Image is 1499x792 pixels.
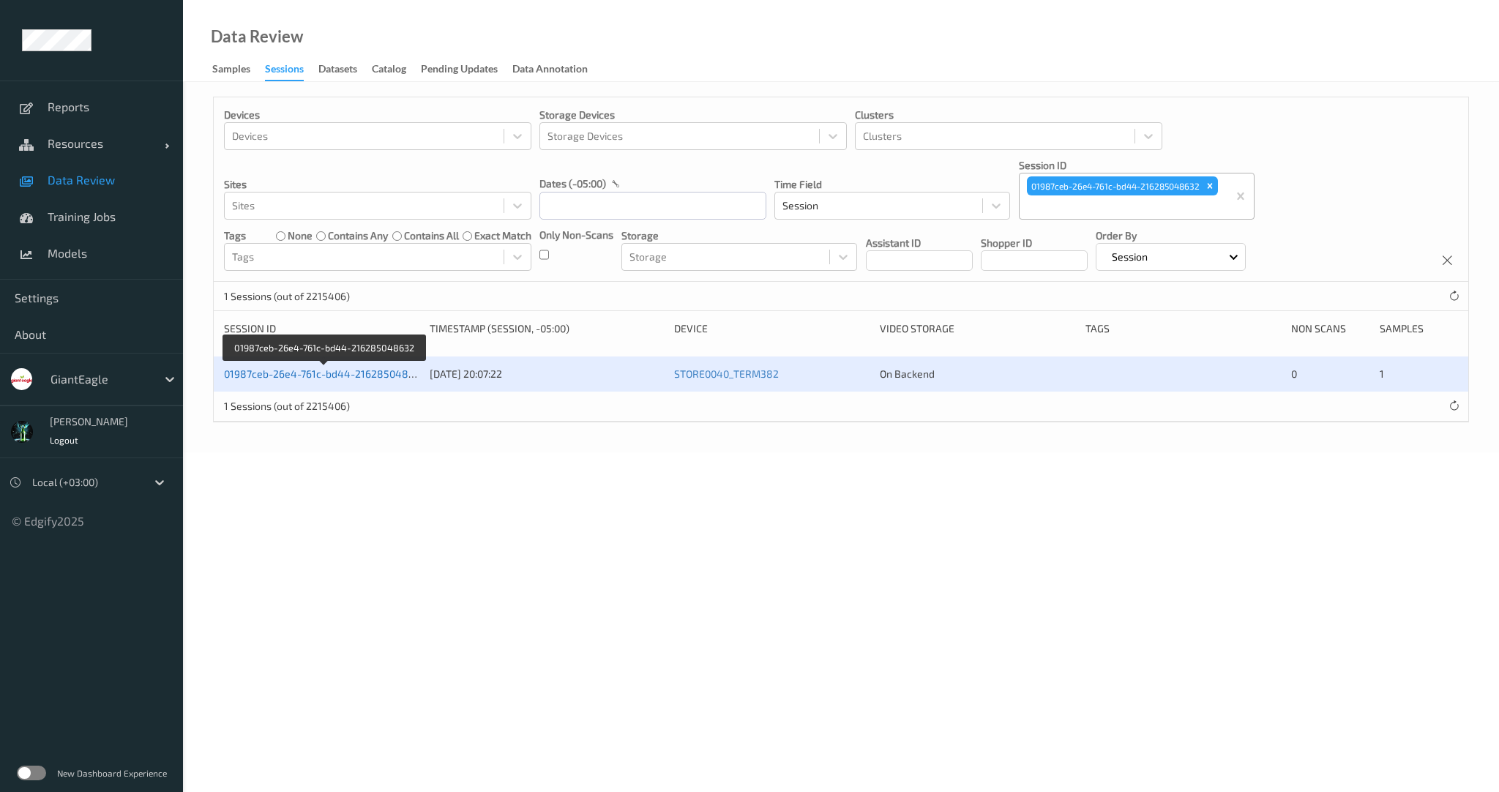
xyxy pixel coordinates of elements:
[421,61,498,80] div: Pending Updates
[1019,158,1255,173] p: Session ID
[474,228,531,243] label: exact match
[404,228,459,243] label: contains all
[1096,228,1246,243] p: Order By
[211,29,303,44] div: Data Review
[539,228,613,242] p: Only Non-Scans
[674,321,870,336] div: Device
[224,228,246,243] p: Tags
[1291,367,1297,380] span: 0
[1027,176,1202,195] div: 01987ceb-26e4-761c-bd44-216285048632
[212,59,265,80] a: Samples
[224,108,531,122] p: Devices
[774,177,1010,192] p: Time Field
[224,367,426,380] a: 01987ceb-26e4-761c-bd44-216285048632
[224,289,350,304] p: 1 Sessions (out of 2215406)
[512,61,588,80] div: Data Annotation
[1380,321,1458,336] div: Samples
[1107,250,1153,264] p: Session
[328,228,388,243] label: contains any
[265,59,318,81] a: Sessions
[265,61,304,81] div: Sessions
[1085,321,1281,336] div: Tags
[674,367,779,380] a: STORE0040_TERM382
[372,59,421,80] a: Catalog
[621,228,857,243] p: Storage
[318,59,372,80] a: Datasets
[880,321,1075,336] div: Video Storage
[880,367,1075,381] div: On Backend
[288,228,313,243] label: none
[1202,176,1218,195] div: Remove 01987ceb-26e4-761c-bd44-216285048632
[855,108,1162,122] p: Clusters
[430,367,664,381] div: [DATE] 20:07:22
[224,321,419,336] div: Session ID
[539,108,847,122] p: Storage Devices
[224,177,531,192] p: Sites
[421,59,512,80] a: Pending Updates
[1380,367,1384,380] span: 1
[430,321,664,336] div: Timestamp (Session, -05:00)
[539,176,606,191] p: dates (-05:00)
[1291,321,1369,336] div: Non Scans
[372,61,406,80] div: Catalog
[866,236,973,250] p: Assistant ID
[512,59,602,80] a: Data Annotation
[318,61,357,80] div: Datasets
[212,61,250,80] div: Samples
[981,236,1088,250] p: Shopper ID
[224,399,350,414] p: 1 Sessions (out of 2215406)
